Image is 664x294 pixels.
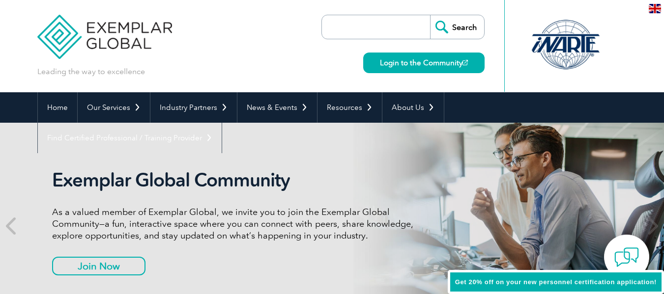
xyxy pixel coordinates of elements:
[52,257,145,275] a: Join Now
[52,169,421,191] h2: Exemplar Global Community
[78,92,150,123] a: Our Services
[430,15,484,39] input: Search
[382,92,444,123] a: About Us
[150,92,237,123] a: Industry Partners
[237,92,317,123] a: News & Events
[455,278,657,286] span: Get 20% off on your new personnel certification application!
[52,206,421,241] p: As a valued member of Exemplar Global, we invite you to join the Exemplar Global Community—a fun,...
[38,123,222,153] a: Find Certified Professional / Training Provider
[38,92,77,123] a: Home
[462,60,468,65] img: open_square.png
[614,245,639,269] img: contact-chat.png
[363,53,485,73] a: Login to the Community
[318,92,382,123] a: Resources
[37,66,145,77] p: Leading the way to excellence
[649,4,661,13] img: en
